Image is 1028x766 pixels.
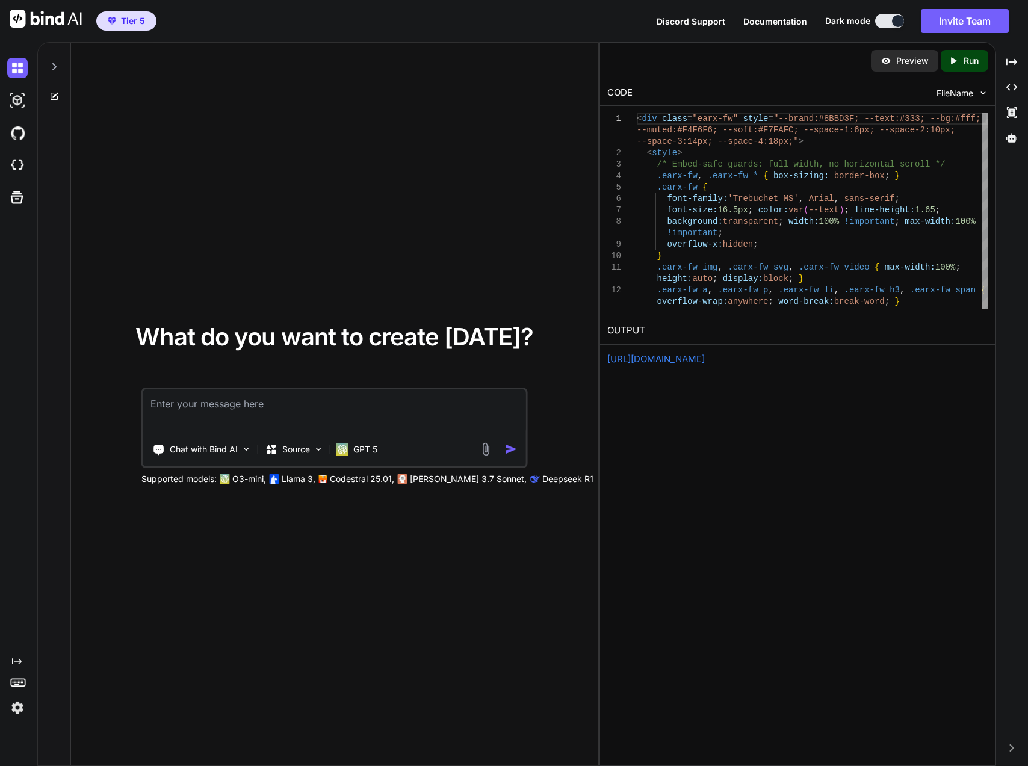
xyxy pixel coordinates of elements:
[895,297,900,306] span: }
[479,442,493,456] img: attachment
[809,194,834,203] span: Arial
[881,55,891,66] img: preview
[108,17,116,25] img: premium
[718,228,723,238] span: ;
[763,171,768,181] span: {
[530,474,540,484] img: claude
[607,250,621,262] div: 10
[779,297,834,306] span: word-break:
[693,114,738,123] span: "earx-fw"
[875,262,879,272] span: {
[637,114,642,123] span: <
[910,159,946,169] span: roll */
[799,262,839,272] span: .earx-fw
[844,262,870,272] span: video
[657,297,728,306] span: overflow-wrap:
[121,15,145,27] span: Tier 5
[607,239,621,250] div: 9
[964,55,979,67] p: Run
[667,239,723,249] span: overflow-x:
[353,443,377,456] p: GPT 5
[769,297,773,306] span: ;
[10,10,82,28] img: Bind AI
[642,114,657,123] span: div
[270,474,279,484] img: Llama2
[728,262,769,272] span: .earx-fw
[844,285,885,295] span: .earx-fw
[607,285,621,296] div: 12
[895,217,900,226] span: ;
[282,443,310,456] p: Source
[693,274,713,283] span: auto
[607,262,621,273] div: 11
[839,205,844,215] span: )
[330,473,394,485] p: Codestral 25.01,
[607,147,621,159] div: 2
[825,15,870,27] span: Dark mode
[728,194,799,203] span: 'Trebuchet MS'
[844,205,849,215] span: ;
[743,16,807,26] span: Documentation
[799,194,804,203] span: ,
[170,443,238,456] p: Chat with Bind AI
[703,285,708,295] span: a
[728,297,769,306] span: anywhere
[336,443,348,456] img: GPT 5
[607,353,705,365] a: [URL][DOMAIN_NAME]
[773,114,980,123] span: "--brand:#8BBD3F; --text:#333; --bg:#fff;
[834,194,839,203] span: ,
[657,15,725,28] button: Discord Support
[895,171,900,181] span: }
[788,205,804,215] span: var
[809,205,839,215] span: --text
[7,90,28,111] img: darkAi-studio
[956,217,976,226] span: 100%
[607,205,621,216] div: 7
[718,205,748,215] span: 16.5px
[647,148,652,158] span: <
[232,473,266,485] p: O3-mini,
[981,285,986,295] span: {
[895,194,900,203] span: ;
[844,217,895,226] span: !important
[667,217,723,226] span: background:
[723,217,778,226] span: transparent
[703,182,708,192] span: {
[607,216,621,227] div: 8
[743,15,807,28] button: Documentation
[607,159,621,170] div: 3
[885,297,890,306] span: ;
[855,205,915,215] span: line-height:
[773,262,788,272] span: svg
[935,205,940,215] span: ;
[600,317,995,345] h2: OUTPUT
[7,123,28,143] img: githubDark
[667,194,728,203] span: font-family:
[844,194,895,203] span: sans-serif
[834,171,885,181] span: border-box
[723,274,763,283] span: display:
[713,274,717,283] span: ;
[657,16,725,26] span: Discord Support
[96,11,156,31] button: premiumTier 5
[748,205,753,215] span: ;
[7,155,28,176] img: cloudideIcon
[135,322,533,351] span: What do you want to create [DATE]?
[505,443,518,456] img: icon
[956,285,976,295] span: span
[763,274,788,283] span: block
[657,159,910,169] span: /* Embed-safe guards: full width, no horizontal sc
[319,475,327,483] img: Mistral-AI
[804,205,809,215] span: (
[890,125,955,135] span: space-2:10px;
[398,474,407,484] img: claude
[754,239,758,249] span: ;
[241,444,252,454] img: Pick Tools
[900,285,905,295] span: ,
[687,114,692,123] span: =
[708,285,713,295] span: ,
[910,285,950,295] span: .earx-fw
[921,9,1009,33] button: Invite Team
[220,474,230,484] img: GPT-4
[678,148,683,158] span: >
